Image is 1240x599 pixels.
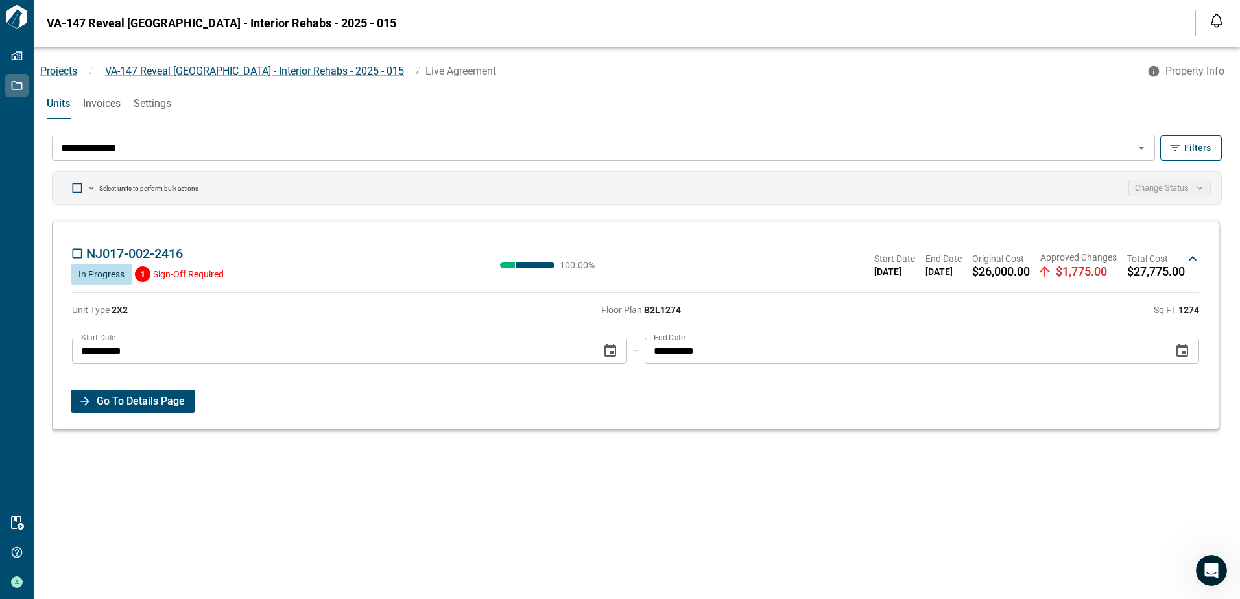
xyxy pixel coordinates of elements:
div: NJ017-002-2416In Progress1Sign-Off Required100.00%Start Date[DATE]End Date[DATE]Original Cost$26,... [66,233,1206,285]
p: Sign-Off Required [153,268,224,281]
button: Go To Details Page [71,390,195,413]
p: Select units to perform bulk actions [99,184,198,193]
span: Live Agreement [425,65,496,77]
label: End Date [654,332,685,343]
span: $1,775.00 [1056,265,1107,278]
span: [DATE] [874,265,915,278]
span: VA-147 Reveal [GEOGRAPHIC_DATA] - Interior Rehabs - 2025 - 015 [105,65,404,77]
span: $27,775.00 [1127,265,1185,278]
button: Filters [1160,135,1222,161]
span: Filters [1184,141,1211,154]
span: $26,000.00 [972,265,1030,278]
span: NJ017-002-2416 [86,246,183,261]
span: VA-147 Reveal [GEOGRAPHIC_DATA] - Interior Rehabs - 2025 - 015 [47,17,396,30]
span: Approved Changes [1040,251,1117,264]
a: Projects [40,65,77,77]
div: base tabs [34,88,1240,119]
strong: 1274 [1178,305,1199,315]
p: – [632,344,639,358]
button: Open [1132,139,1151,157]
span: End Date [925,252,962,265]
span: Units [47,97,70,110]
span: [DATE] [925,265,962,278]
span: Property Info [1165,65,1224,78]
strong: 2X2 [112,305,128,315]
button: Property Info [1139,60,1235,83]
span: Floor Plan [601,305,681,315]
span: Original Cost [972,252,1030,265]
label: Start Date [81,332,115,343]
span: 100.00 % [560,261,599,270]
span: Invoices [83,97,121,110]
div: 1 [135,266,150,282]
span: Go To Details Page [97,390,185,413]
iframe: Intercom live chat [1196,555,1227,586]
button: Open notification feed [1206,10,1227,31]
span: Unit Type [72,305,128,315]
span: In Progress [78,269,125,279]
strong: B2L1274 [644,305,681,315]
span: Total Cost [1127,252,1185,265]
span: Start Date [874,252,915,265]
span: Settings [134,97,171,110]
nav: breadcrumb [34,64,1139,79]
span: Sq FT [1154,305,1199,315]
